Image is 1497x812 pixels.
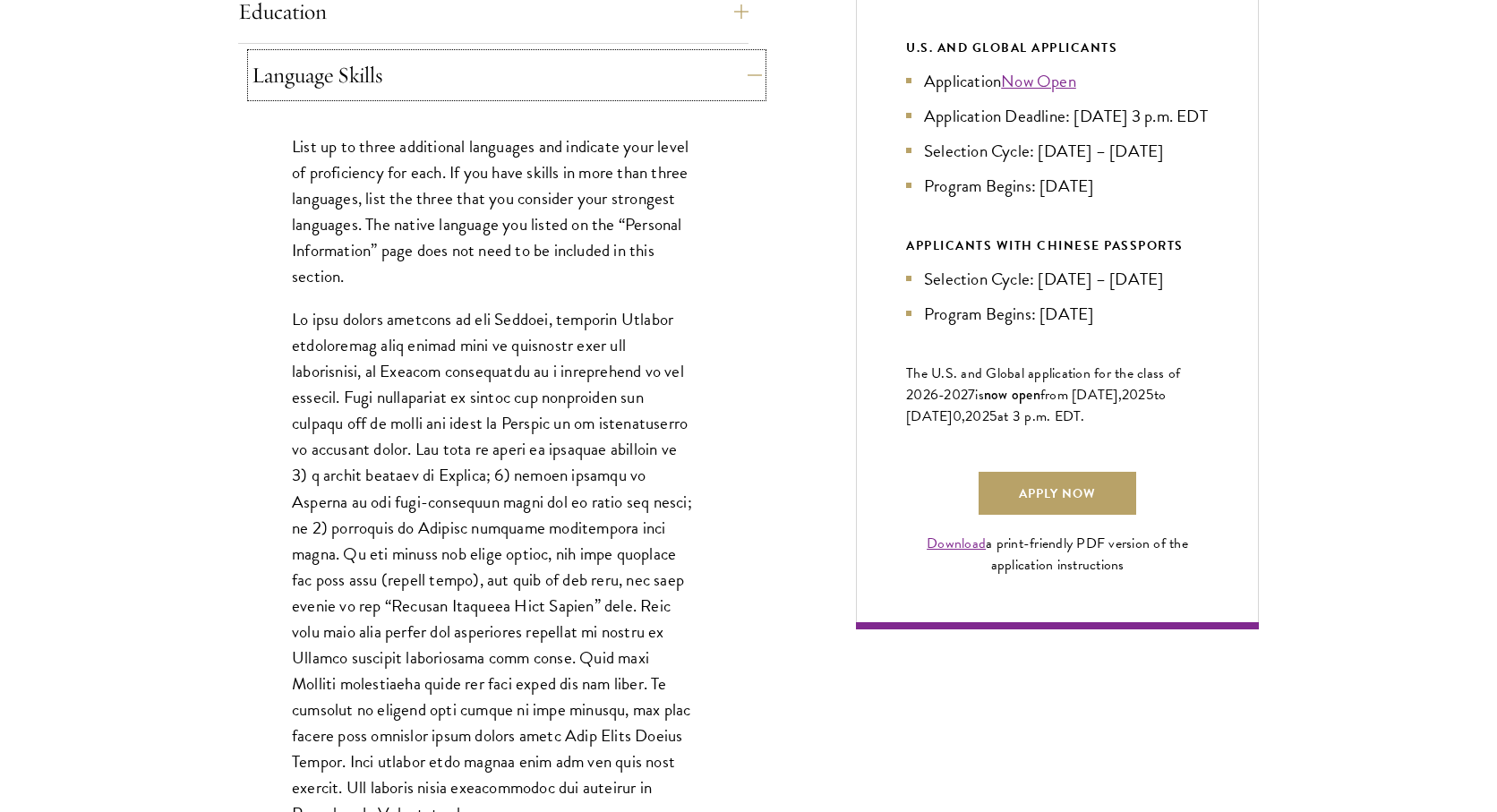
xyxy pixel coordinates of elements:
[979,472,1136,515] a: Apply Now
[1001,68,1076,94] a: Now Open
[252,54,762,97] button: Language Skills
[906,384,1166,427] span: to [DATE]
[906,533,1209,576] div: a print-friendly PDF version of the application instructions
[927,533,986,554] a: Download
[906,235,1209,257] div: APPLICANTS WITH CHINESE PASSPORTS
[906,68,1209,94] li: Application
[906,266,1209,292] li: Selection Cycle: [DATE] – [DATE]
[906,173,1209,199] li: Program Begins: [DATE]
[1122,384,1146,406] span: 202
[906,301,1209,327] li: Program Begins: [DATE]
[989,406,997,427] span: 5
[906,103,1209,129] li: Application Deadline: [DATE] 3 p.m. EDT
[997,406,1085,427] span: at 3 p.m. EDT.
[965,406,989,427] span: 202
[930,384,938,406] span: 6
[1146,384,1154,406] span: 5
[962,406,965,427] span: ,
[906,37,1209,59] div: U.S. and Global Applicants
[906,138,1209,164] li: Selection Cycle: [DATE] – [DATE]
[906,363,1180,406] span: The U.S. and Global application for the class of 202
[938,384,968,406] span: -202
[984,384,1040,405] span: now open
[953,406,962,427] span: 0
[975,384,984,406] span: is
[292,133,695,289] p: List up to three additional languages and indicate your level of proficiency for each. If you hav...
[1040,384,1122,406] span: from [DATE],
[968,384,975,406] span: 7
